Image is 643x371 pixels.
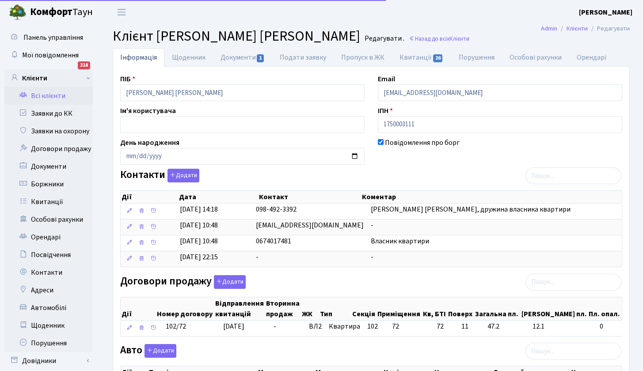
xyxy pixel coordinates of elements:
a: Порушення [451,48,502,67]
a: Всі клієнти [4,87,93,105]
span: Таун [30,5,93,20]
span: Панель управління [23,33,83,42]
a: Щоденник [164,48,213,67]
a: Особові рахунки [502,48,569,67]
label: Авто [120,344,176,358]
a: Боржники [4,175,93,193]
button: Переключити навігацію [110,5,133,19]
span: 0 [600,322,626,332]
a: [PERSON_NAME] [579,7,632,18]
div: 318 [78,61,90,69]
th: Дії [121,191,178,203]
span: 12.1 [533,322,593,332]
span: 098-492-3392 [256,204,297,214]
th: Дії [121,297,156,320]
span: 72 [392,322,399,331]
span: 1 [257,54,264,62]
span: 11 [461,322,480,332]
a: Документи [213,48,272,67]
b: Комфорт [30,5,72,19]
a: Особові рахунки [4,211,93,228]
a: Додати [165,167,199,183]
span: 102 [367,322,378,331]
th: Номер договору [156,297,214,320]
a: Квитанції [4,193,93,211]
a: Квитанції [392,48,451,67]
a: Посвідчення [4,246,93,264]
input: Пошук... [525,343,621,360]
a: Клієнти [567,24,588,33]
span: - [371,220,373,230]
a: Документи [4,158,93,175]
a: Подати заявку [272,48,334,67]
a: Щоденник [4,317,93,334]
button: Договори продажу [214,275,246,289]
label: Ім'я користувача [120,106,176,116]
span: 26 [433,54,443,62]
img: logo.png [9,4,27,21]
label: День народження [120,137,179,148]
span: [DATE] 10:48 [180,236,218,246]
th: Відправлення квитанцій [214,297,265,320]
a: Договори продажу [4,140,93,158]
th: Пл. опал. [588,297,622,320]
span: [EMAIL_ADDRESS][DOMAIN_NAME] [256,220,364,230]
a: Додати [212,273,246,289]
a: Панель управління [4,29,93,46]
span: ВЛ2 [309,322,322,332]
th: Контакт [258,191,361,203]
th: Кв, БТІ [422,297,447,320]
th: [PERSON_NAME] пл. [521,297,588,320]
th: Секція [351,297,377,320]
a: Клієнти [4,69,93,87]
a: Порушення [4,334,93,352]
a: Назад до всіхКлієнти [409,34,469,43]
span: Мої повідомлення [22,50,79,60]
a: Додати [142,343,176,358]
li: Редагувати [588,24,630,34]
a: Орендарі [569,48,614,67]
a: Довідники [4,352,93,370]
button: Авто [145,344,176,358]
a: Мої повідомлення318 [4,46,93,64]
a: Автомобілі [4,299,93,317]
span: 102/72 [166,322,186,331]
span: - [274,322,276,331]
a: Орендарі [4,228,93,246]
a: Інформація [113,48,164,67]
span: 47.2 [487,322,525,332]
span: Клієнти [449,34,469,43]
span: [DATE] [223,322,244,331]
span: Клієнт [PERSON_NAME] [PERSON_NAME] [113,26,360,46]
a: Admin [541,24,557,33]
th: Коментар [361,191,622,203]
th: Поверх [447,297,474,320]
span: - [256,252,259,262]
input: Пошук... [525,167,621,184]
nav: breadcrumb [528,19,643,38]
th: ЖК [301,297,319,320]
span: [DATE] 10:48 [180,220,218,230]
small: Редагувати . [363,34,404,43]
span: Квартира [329,322,360,332]
label: Email [378,74,395,84]
label: Договори продажу [120,275,246,289]
th: Вторинна продаж [265,297,301,320]
th: Загальна пл. [474,297,520,320]
th: Тип [319,297,351,320]
span: 72 [437,322,454,332]
label: ПІБ [120,74,135,84]
a: Заявки до КК [4,105,93,122]
b: [PERSON_NAME] [579,8,632,17]
input: Пошук... [525,274,621,291]
label: Контакти [120,169,199,182]
a: Заявки на охорону [4,122,93,140]
a: Адреси [4,281,93,299]
label: Повідомлення про борг [385,137,460,148]
span: Власник квартири [371,236,429,246]
span: [DATE] 14:18 [180,204,218,214]
th: Дата [178,191,258,203]
label: ІПН [378,106,393,116]
a: Контакти [4,264,93,281]
button: Контакти [167,169,199,182]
